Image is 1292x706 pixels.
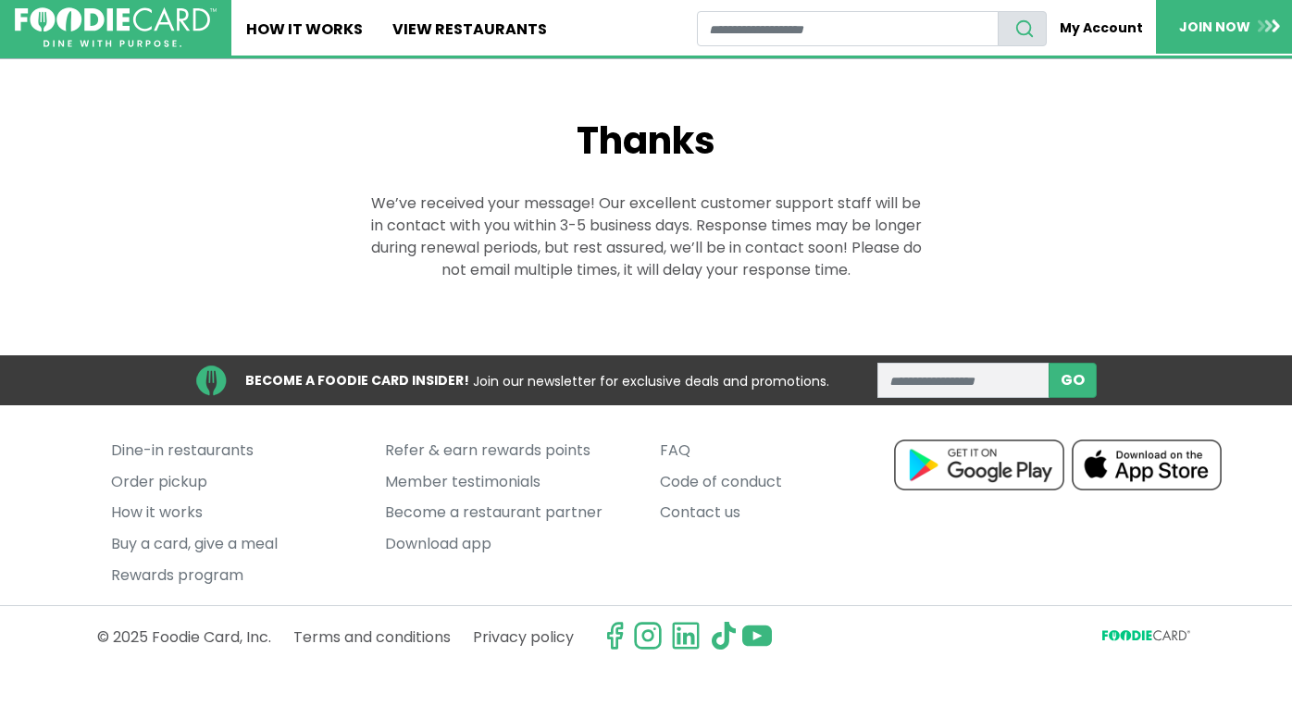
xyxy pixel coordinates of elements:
input: restaurant search [697,11,999,46]
p: © 2025 Foodie Card, Inc. [97,621,271,653]
img: FoodieCard; Eat, Drink, Save, Donate [15,7,217,48]
a: Code of conduct [660,466,907,498]
a: Dine-in restaurants [111,435,358,466]
p: We’ve received your message! Our excellent customer support staff will be in contact with you wit... [368,192,924,281]
h1: Thanks [368,118,924,163]
svg: check us out on facebook [600,621,629,650]
a: How it works [111,498,358,529]
a: FAQ [660,435,907,466]
a: Terms and conditions [293,621,451,653]
svg: FoodieCard [1102,630,1195,648]
img: linkedin.svg [671,621,701,650]
button: search [998,11,1047,46]
strong: BECOME A FOODIE CARD INSIDER! [245,371,469,390]
a: Privacy policy [473,621,574,653]
a: Become a restaurant partner [385,498,632,529]
a: Rewards program [111,560,358,591]
img: youtube.svg [742,621,772,650]
input: enter email address [877,363,1050,398]
a: Download app [385,528,632,560]
img: tiktok.svg [709,621,739,650]
button: subscribe [1049,363,1097,398]
span: Join our newsletter for exclusive deals and promotions. [473,371,829,390]
a: My Account [1047,11,1156,45]
a: Refer & earn rewards points [385,435,632,466]
a: Member testimonials [385,466,632,498]
a: Contact us [660,498,907,529]
a: Buy a card, give a meal [111,528,358,560]
a: Order pickup [111,466,358,498]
